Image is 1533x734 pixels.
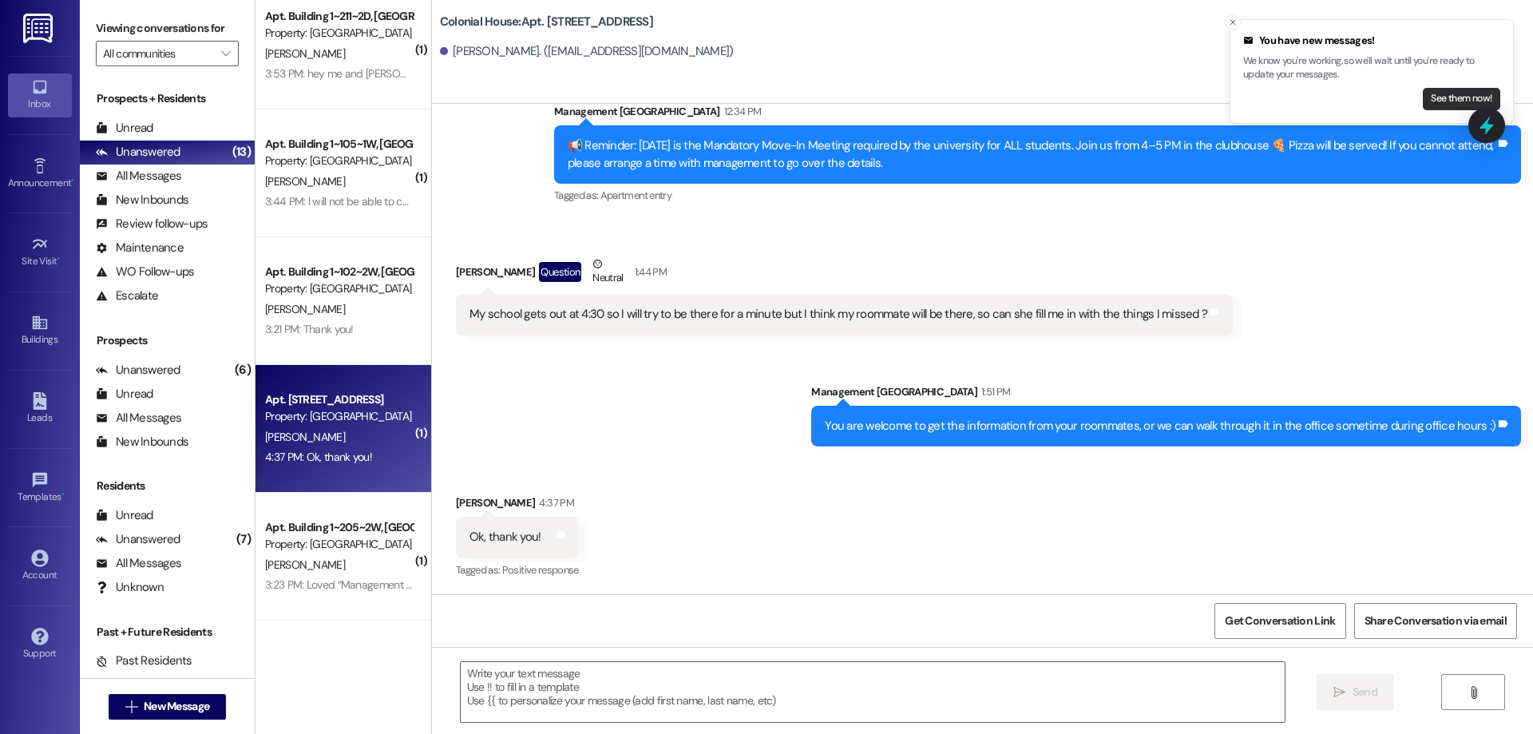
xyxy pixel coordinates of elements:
[96,579,164,596] div: Unknown
[720,103,762,120] div: 12:34 PM
[265,536,413,553] div: Property: [GEOGRAPHIC_DATA]
[96,288,158,304] div: Escalate
[456,256,1233,295] div: [PERSON_NAME]
[502,563,579,577] span: Positive response
[265,391,413,408] div: Apt. [STREET_ADDRESS]
[8,231,72,274] a: Site Visit •
[554,103,1521,125] div: Management [GEOGRAPHIC_DATA]
[568,137,1495,172] div: 📢 Reminder: [DATE] is the Mandatory Move-In Meeting required by the university for ALL students. ...
[231,358,255,383] div: (6)
[96,434,188,450] div: New Inbounds
[96,555,181,572] div: All Messages
[265,322,354,336] div: 3:21 PM: Thank you!
[80,90,255,107] div: Prospects + Residents
[96,507,153,524] div: Unread
[265,136,413,153] div: Apt. Building 1~105~1W, [GEOGRAPHIC_DATA]
[631,264,667,280] div: 1:44 PM
[1225,613,1335,629] span: Get Conversation Link
[456,558,579,581] div: Tagged as:
[535,494,573,511] div: 4:37 PM
[109,694,227,720] button: New Message
[96,16,239,41] label: Viewing conversations for
[440,14,653,30] b: Colonial House: Apt. [STREET_ADDRESS]
[811,383,1521,406] div: Management [GEOGRAPHIC_DATA]
[825,418,1495,434] div: You are welcome to get the information from your roommates, or we can walk through it in the offi...
[1353,684,1377,700] span: Send
[80,478,255,494] div: Residents
[1354,603,1517,639] button: Share Conversation via email
[96,362,180,379] div: Unanswered
[265,194,1099,208] div: 3:44 PM: I will not be able to come tonight and it sounds like my roommate [PERSON_NAME] couldn't...
[232,527,255,552] div: (7)
[265,66,914,81] div: 3:53 PM: hey me and [PERSON_NAME] are out of town for a cousins wedding, we won't be able to be t...
[539,262,581,282] div: Question
[265,430,345,444] span: [PERSON_NAME]
[57,253,60,264] span: •
[8,466,72,510] a: Templates •
[265,557,345,572] span: [PERSON_NAME]
[265,408,413,425] div: Property: [GEOGRAPHIC_DATA]
[80,624,255,641] div: Past + Future Residents
[61,489,64,500] span: •
[103,41,213,66] input: All communities
[265,450,372,464] div: 4:37 PM: Ok, thank you!
[96,168,181,184] div: All Messages
[221,47,230,60] i: 
[1214,603,1345,639] button: Get Conversation Link
[265,174,345,188] span: [PERSON_NAME]
[265,519,413,536] div: Apt. Building 1~205~2W, [GEOGRAPHIC_DATA]
[265,153,413,169] div: Property: [GEOGRAPHIC_DATA]
[96,386,153,403] div: Unread
[265,280,413,297] div: Property: [GEOGRAPHIC_DATA]
[1333,686,1345,699] i: 
[265,25,413,42] div: Property: [GEOGRAPHIC_DATA]
[1365,613,1507,629] span: Share Conversation via email
[8,73,72,117] a: Inbox
[977,383,1010,400] div: 1:51 PM
[80,332,255,349] div: Prospects
[96,120,153,137] div: Unread
[456,494,579,517] div: [PERSON_NAME]
[440,43,734,60] div: [PERSON_NAME]. ([EMAIL_ADDRESS][DOMAIN_NAME])
[469,529,541,546] div: Ok, thank you!
[265,46,345,61] span: [PERSON_NAME]
[8,623,72,666] a: Support
[589,256,626,289] div: Neutral
[1423,88,1500,110] button: See them now!
[1225,14,1241,30] button: Close toast
[96,192,188,208] div: New Inbounds
[265,577,1202,592] div: 3:23 PM: Loved “Management Colonial House ([GEOGRAPHIC_DATA]): You are welcome to get the informa...
[96,531,180,548] div: Unanswered
[8,387,72,430] a: Leads
[125,700,137,713] i: 
[554,184,1521,207] div: Tagged as:
[96,240,184,256] div: Maintenance
[96,144,180,161] div: Unanswered
[265,8,413,25] div: Apt. Building 1~211~2D, [GEOGRAPHIC_DATA]
[96,216,208,232] div: Review follow-ups
[1468,686,1480,699] i: 
[265,302,345,316] span: [PERSON_NAME]
[96,410,181,427] div: All Messages
[23,14,56,43] img: ResiDesk Logo
[71,175,73,186] span: •
[228,140,255,165] div: (13)
[1243,33,1500,49] div: You have new messages!
[96,653,192,669] div: Past Residents
[96,264,194,280] div: WO Follow-ups
[1243,54,1500,82] p: We know you're working, so we'll wait until you're ready to update your messages.
[144,698,209,715] span: New Message
[1317,674,1394,710] button: Send
[8,545,72,588] a: Account
[469,306,1207,323] div: My school gets out at 4:30 so I will try to be there for a minute but I think my roommate will be...
[8,309,72,352] a: Buildings
[265,264,413,280] div: Apt. Building 1~102~2W, [GEOGRAPHIC_DATA]
[600,188,671,202] span: Apartment entry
